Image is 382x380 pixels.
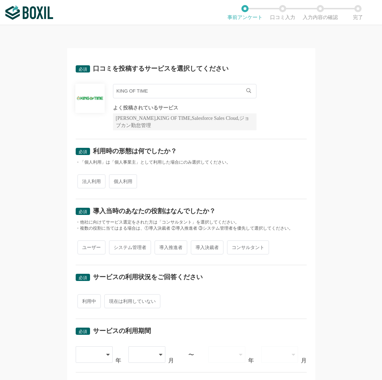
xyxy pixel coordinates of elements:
li: 事前アンケート [226,5,264,20]
div: ・「個人利用」は「個人事業主」として利用した場合にのみ選択してください。 [76,159,307,165]
span: 導入決裁者 [191,240,223,254]
span: 必須 [79,149,87,154]
div: 利用時の形態は何でしたか？ [93,148,177,154]
div: サービスの利用期間 [93,328,151,334]
span: 個人利用 [109,174,137,188]
div: サービスの利用状況をご回答ください [93,274,203,280]
input: サービス名で検索 [113,84,256,98]
li: 完了 [339,5,377,20]
span: システム管理者 [109,240,151,254]
div: [PERSON_NAME],KING OF TIME,Salesforce Sales Cloud,ジョブカン勤怠管理 [113,113,256,130]
img: ボクシルSaaS_ロゴ [5,5,53,20]
span: 必須 [79,209,87,214]
div: 年 [115,358,121,363]
li: 入力内容の確認 [301,5,339,20]
span: 現在は利用していない [104,294,160,308]
div: 月 [168,358,174,363]
li: 口コミ入力 [264,5,301,20]
div: ・複数の役割に当てはまる場合は、①導入決裁者 ②導入推進者 ③システム管理者を優先して選択してください。 [76,225,307,231]
div: よく投稿されているサービス [113,105,256,111]
div: 〜 [188,352,194,358]
span: 必須 [79,275,87,280]
div: 月 [301,358,307,363]
div: 年 [248,358,254,363]
span: ユーザー [77,240,105,254]
span: 利用中 [77,294,101,308]
span: コンサルタント [227,240,269,254]
span: 必須 [79,329,87,334]
span: 法人利用 [77,174,105,188]
div: 導入当時のあなたの役割はなんでしたか？ [93,208,216,214]
div: 口コミを投稿するサービスを選択してください [93,65,228,72]
div: ・他社に向けてサービス選定をされた方は「コンサルタント」を選択してください。 [76,219,307,225]
span: 導入推進者 [155,240,187,254]
span: 必須 [79,67,87,72]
